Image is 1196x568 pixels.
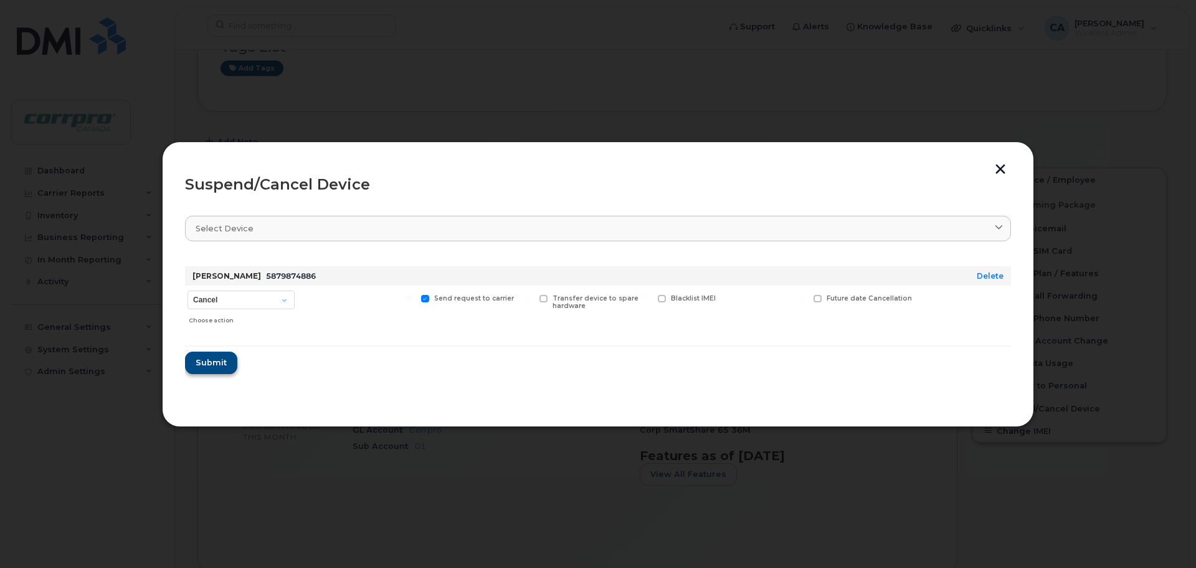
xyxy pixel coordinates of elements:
[196,223,254,234] span: Select device
[406,295,412,301] input: Send request to carrier
[196,357,227,368] span: Submit
[524,295,531,301] input: Transfer device to spare hardware
[434,294,514,302] span: Send request to carrier
[553,294,638,310] span: Transfer device to spare hardware
[185,216,1011,241] a: Select device
[827,294,912,302] span: Future date Cancellation
[643,295,649,301] input: Blacklist IMEI
[185,352,237,374] button: Submit
[671,294,716,302] span: Blacklist IMEI
[189,310,295,325] div: Choose action
[799,295,805,301] input: Future date Cancellation
[192,271,261,281] strong: [PERSON_NAME]
[266,271,316,281] span: 5879874886
[185,177,1011,192] div: Suspend/Cancel Device
[977,271,1004,281] a: Delete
